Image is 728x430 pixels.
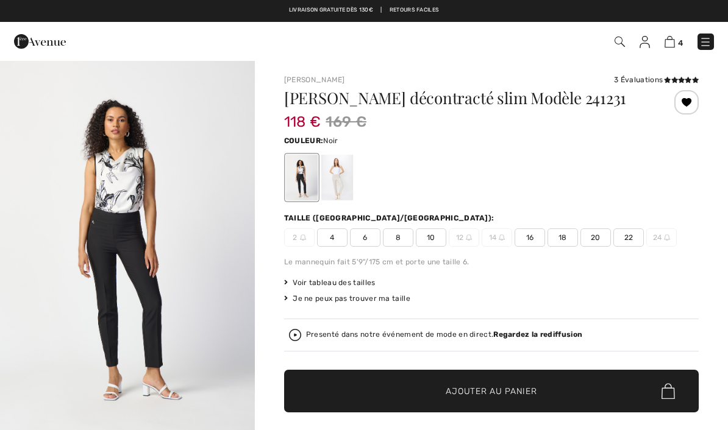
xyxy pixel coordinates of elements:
span: 10 [416,228,446,247]
img: ring-m.svg [499,234,505,241]
img: ring-m.svg [664,234,670,241]
img: ring-m.svg [300,234,306,241]
span: 8 [383,228,413,247]
div: Je ne peux pas trouver ma taille [284,293,699,304]
img: Mes infos [640,36,650,48]
span: 4 [317,228,348,247]
div: 3 Évaluations [614,74,699,85]
a: 1ère Avenue [14,35,66,46]
div: Le mannequin fait 5'9"/175 cm et porte une taille 6. [284,256,699,267]
div: Taille ([GEOGRAPHIC_DATA]/[GEOGRAPHIC_DATA]): [284,213,497,224]
span: Noir [323,136,338,145]
iframe: Ouvre un widget dans lequel vous pouvez trouver plus d’informations [687,342,716,372]
img: 1ère Avenue [14,29,66,54]
div: Noir [286,155,318,200]
span: Couleur: [284,136,323,145]
div: Presenté dans notre événement de mode en direct. [306,331,582,339]
h1: [PERSON_NAME] décontracté slim Modèle 241231 [284,90,630,106]
span: Voir tableau des tailles [284,277,376,288]
strong: Regardez la rediffusion [493,330,582,339]
a: Retours faciles [390,6,440,15]
span: 14 [482,228,512,247]
span: 118 € [284,101,321,130]
span: 22 [613,228,644,247]
div: Moonstone [321,155,353,200]
span: 2 [284,228,315,247]
img: Recherche [615,37,625,47]
img: Bag.svg [662,383,675,399]
span: 20 [580,228,611,247]
a: 4 [665,34,683,49]
button: Ajouter au panier [284,370,699,412]
img: Menu [699,36,712,48]
span: 6 [350,228,380,247]
span: 24 [646,228,677,247]
span: 12 [449,228,479,247]
img: Regardez la rediffusion [289,329,301,341]
img: Panier d'achat [665,36,675,48]
a: Livraison gratuite dès 130€ [289,6,373,15]
span: 4 [678,38,683,48]
span: 169 € [326,111,366,133]
span: 18 [548,228,578,247]
span: Ajouter au panier [446,385,537,398]
a: [PERSON_NAME] [284,76,345,84]
span: | [380,6,382,15]
span: 16 [515,228,545,247]
img: ring-m.svg [466,234,472,241]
